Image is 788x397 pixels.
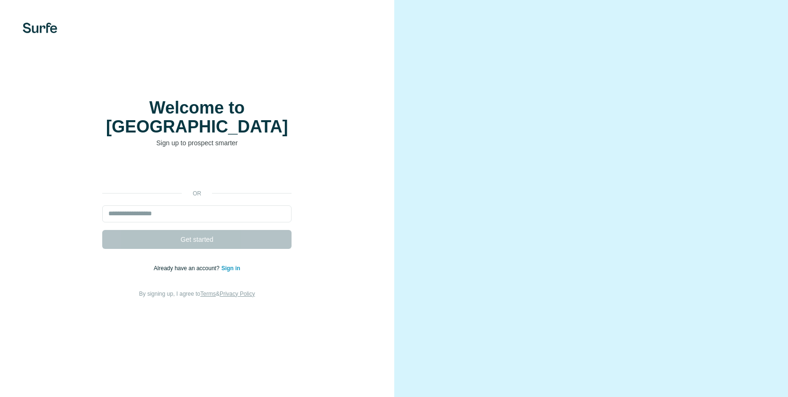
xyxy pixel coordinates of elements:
[154,265,221,272] span: Already have an account?
[102,138,292,148] p: Sign up to prospect smarter
[139,291,255,297] span: By signing up, I agree to &
[97,162,296,183] iframe: Bouton "Se connecter avec Google"
[220,291,255,297] a: Privacy Policy
[221,265,240,272] a: Sign in
[23,23,57,33] img: Surfe's logo
[200,291,216,297] a: Terms
[182,189,212,198] p: or
[102,98,292,136] h1: Welcome to [GEOGRAPHIC_DATA]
